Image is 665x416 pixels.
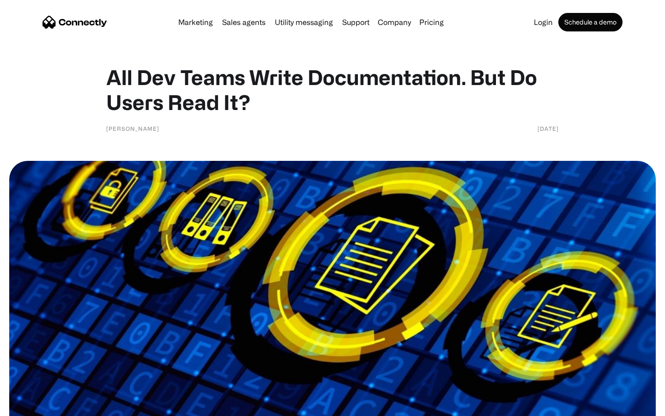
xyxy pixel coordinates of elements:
[538,124,559,133] div: [DATE]
[106,124,159,133] div: [PERSON_NAME]
[558,13,623,31] a: Schedule a demo
[9,400,55,413] aside: Language selected: English
[106,65,559,115] h1: All Dev Teams Write Documentation. But Do Users Read It?
[271,18,337,26] a: Utility messaging
[530,18,556,26] a: Login
[18,400,55,413] ul: Language list
[339,18,373,26] a: Support
[378,16,411,29] div: Company
[416,18,447,26] a: Pricing
[218,18,269,26] a: Sales agents
[175,18,217,26] a: Marketing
